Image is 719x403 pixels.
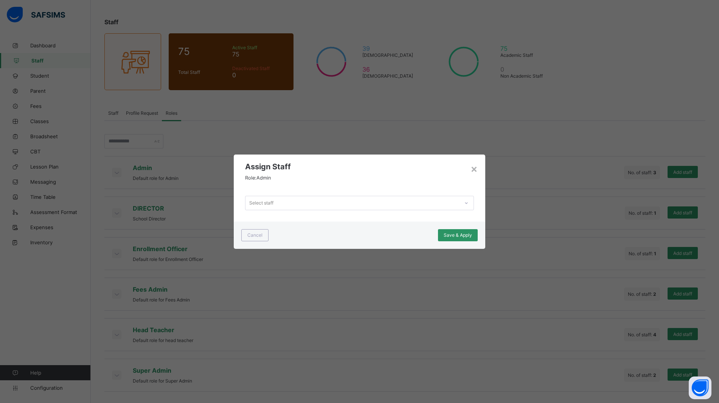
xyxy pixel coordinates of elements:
div: Select staff [249,196,273,210]
div: × [471,162,478,175]
span: Role: Admin [245,175,271,181]
span: Save & Apply [444,232,472,238]
button: Open asap [689,376,711,399]
span: Assign Staff [245,162,474,171]
span: Cancel [247,232,262,238]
